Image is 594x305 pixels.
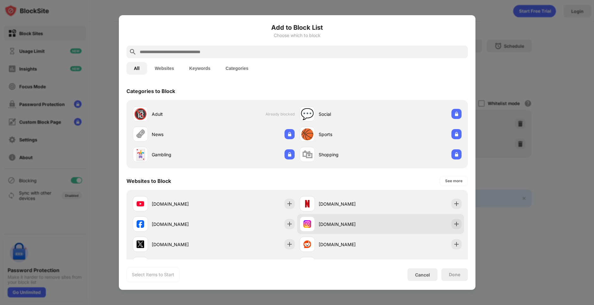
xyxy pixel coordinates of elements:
div: Sports [319,131,381,138]
div: Choose which to block [126,33,468,38]
button: Websites [147,62,181,75]
img: favicons [303,240,311,248]
div: [DOMAIN_NAME] [319,201,381,207]
div: Social [319,111,381,117]
span: Already blocked [266,112,295,116]
div: [DOMAIN_NAME] [152,241,214,248]
div: 🔞 [134,108,147,121]
img: favicons [137,240,144,248]
button: Keywords [182,62,218,75]
div: [DOMAIN_NAME] [152,201,214,207]
div: [DOMAIN_NAME] [319,221,381,227]
div: 🏀 [301,128,314,141]
img: favicons [303,220,311,228]
div: Adult [152,111,214,117]
h6: Add to Block List [126,23,468,32]
button: All [126,62,147,75]
div: Categories to Block [126,88,175,94]
div: Gambling [152,151,214,158]
div: [DOMAIN_NAME] [152,221,214,227]
div: Cancel [415,272,430,277]
div: Done [449,272,460,277]
div: 🗞 [135,128,146,141]
img: favicons [137,220,144,228]
div: Select Items to Start [132,271,174,278]
img: favicons [303,200,311,208]
img: search.svg [129,48,137,56]
div: [DOMAIN_NAME] [319,241,381,248]
div: News [152,131,214,138]
img: favicons [137,200,144,208]
div: 🛍 [302,148,313,161]
div: See more [445,178,462,184]
div: Shopping [319,151,381,158]
div: 💬 [301,108,314,121]
button: Categories [218,62,256,75]
div: Websites to Block [126,178,171,184]
div: 🃏 [134,148,147,161]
